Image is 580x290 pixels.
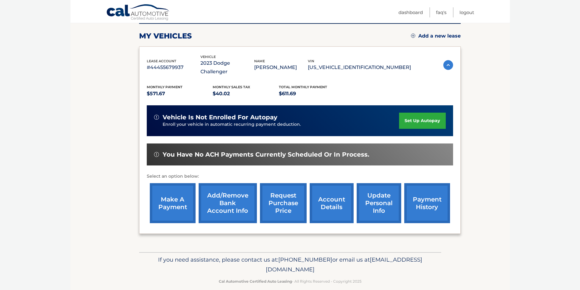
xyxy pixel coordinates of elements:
span: vehicle is not enrolled for autopay [163,114,277,121]
span: Monthly Payment [147,85,182,89]
p: [PERSON_NAME] [254,63,308,72]
p: [US_VEHICLE_IDENTIFICATION_NUMBER] [308,63,411,72]
p: $40.02 [213,89,279,98]
p: - All Rights Reserved - Copyright 2025 [143,278,437,285]
p: If you need assistance, please contact us at: or email us at [143,255,437,274]
p: 2023 Dodge Challenger [200,59,254,76]
a: request purchase price [260,183,307,223]
span: You have no ACH payments currently scheduled or in process. [163,151,369,158]
p: Enroll your vehicle in automatic recurring payment deduction. [163,121,399,128]
img: accordion-active.svg [443,60,453,70]
span: name [254,59,265,63]
a: account details [310,183,354,223]
a: Add/Remove bank account info [199,183,257,223]
span: Total Monthly Payment [279,85,327,89]
span: vehicle [200,55,216,59]
span: [PHONE_NUMBER] [278,256,332,263]
img: alert-white.svg [154,115,159,120]
strong: Cal Automotive Certified Auto Leasing [219,279,292,284]
a: Cal Automotive [106,4,170,22]
span: lease account [147,59,176,63]
p: #44455679937 [147,63,200,72]
p: Select an option below: [147,173,453,180]
a: payment history [404,183,450,223]
span: vin [308,59,314,63]
a: make a payment [150,183,196,223]
a: set up autopay [399,113,445,129]
a: Logout [459,7,474,17]
a: Dashboard [398,7,423,17]
p: $571.67 [147,89,213,98]
a: FAQ's [436,7,446,17]
h2: my vehicles [139,31,192,41]
span: [EMAIL_ADDRESS][DOMAIN_NAME] [266,256,422,273]
a: Add a new lease [411,33,461,39]
img: alert-white.svg [154,152,159,157]
img: add.svg [411,34,415,38]
span: Monthly sales Tax [213,85,250,89]
p: $611.69 [279,89,345,98]
a: update personal info [357,183,401,223]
